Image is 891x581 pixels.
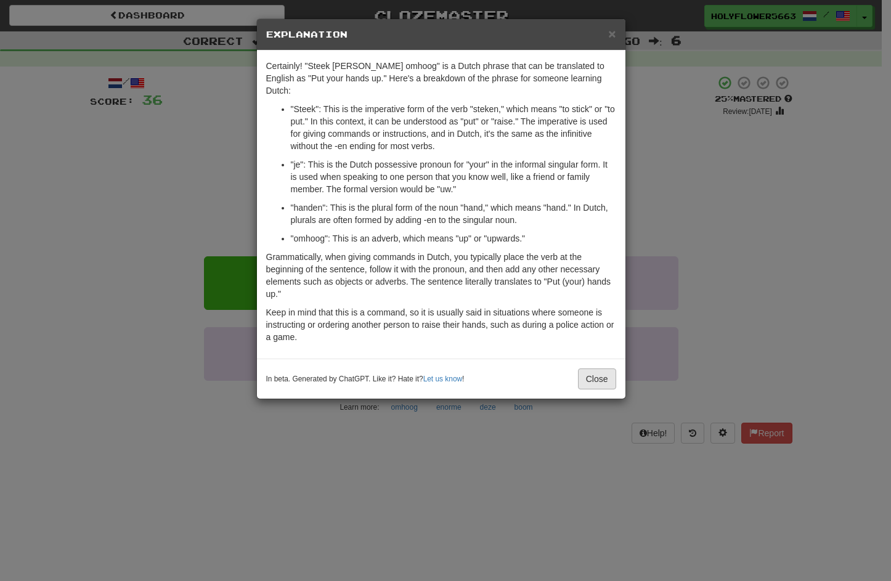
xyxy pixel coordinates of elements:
[608,26,616,41] span: ×
[266,251,616,300] p: Grammatically, when giving commands in Dutch, you typically place the verb at the beginning of th...
[266,306,616,343] p: Keep in mind that this is a command, so it is usually said in situations where someone is instruc...
[291,103,616,152] p: "Steek": This is the imperative form of the verb "steken," which means "to stick" or "to put." In...
[608,27,616,40] button: Close
[266,374,465,384] small: In beta. Generated by ChatGPT. Like it? Hate it? !
[291,201,616,226] p: "handen": This is the plural form of the noun "hand," which means "hand." In Dutch, plurals are o...
[291,232,616,245] p: "omhoog": This is an adverb, which means "up" or "upwards."
[266,28,616,41] h5: Explanation
[291,158,616,195] p: "je": This is the Dutch possessive pronoun for "your" in the informal singular form. It is used w...
[423,375,462,383] a: Let us know
[578,368,616,389] button: Close
[266,60,616,97] p: Certainly! "Steek [PERSON_NAME] omhoog" is a Dutch phrase that can be translated to English as "P...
